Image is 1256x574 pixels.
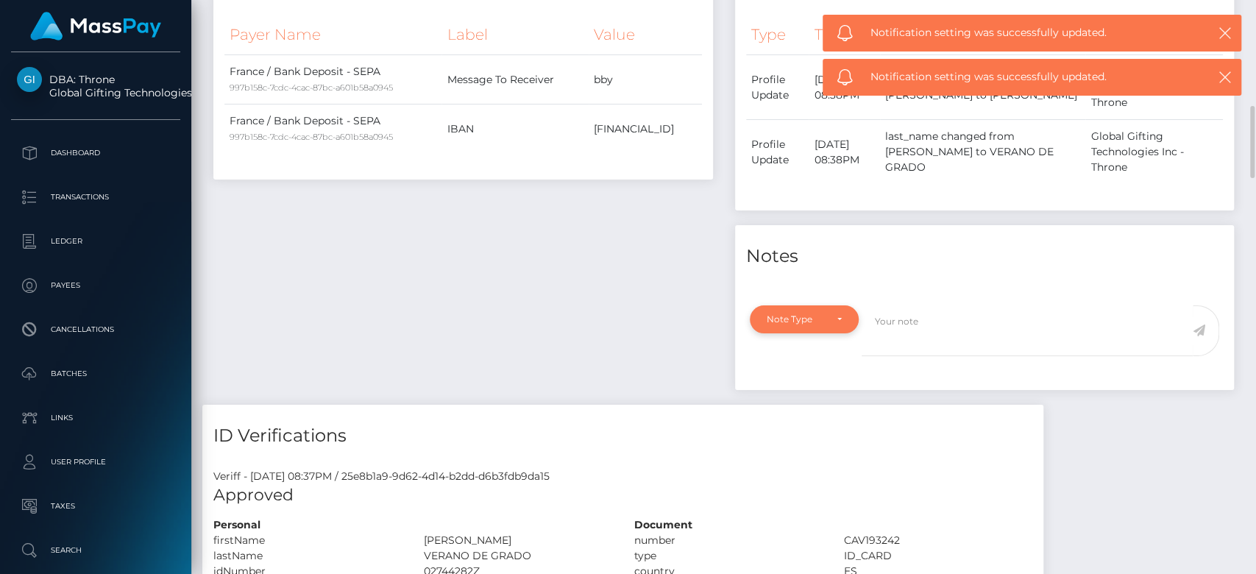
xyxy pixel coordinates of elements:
[11,355,180,392] a: Batches
[870,69,1188,85] span: Notification setting was successfully updated.
[870,25,1188,40] span: Notification setting was successfully updated.
[11,179,180,216] a: Transactions
[441,104,588,154] td: IBAN
[230,132,393,142] small: 997b158c-7cdc-4cac-87bc-a601b58a0945
[224,104,441,154] td: France / Bank Deposit - SEPA
[11,444,180,481] a: User Profile
[11,400,180,436] a: Links
[11,73,180,99] span: DBA: Throne Global Gifting Technologies Inc
[11,488,180,525] a: Taxes
[746,244,1224,269] h4: Notes
[213,423,1032,449] h4: ID Verifications
[1085,55,1223,120] td: Global Gifting Technologies Inc - Throne
[413,548,623,564] div: VERANO DE GRADO
[213,484,1032,507] h5: Approved
[589,55,702,104] td: bby
[767,313,825,325] div: Note Type
[17,451,174,473] p: User Profile
[11,223,180,260] a: Ledger
[623,548,834,564] div: type
[623,533,834,548] div: number
[750,305,859,333] button: Note Type
[30,12,161,40] img: MassPay Logo
[441,55,588,104] td: Message To Receiver
[202,469,1043,484] div: Veriff - [DATE] 08:37PM / 25e8b1a9-9d62-4d14-b2dd-d6b3fdb9da15
[746,120,809,185] td: Profile Update
[11,311,180,348] a: Cancellations
[11,532,180,569] a: Search
[11,135,180,171] a: Dashboard
[746,55,809,120] td: Profile Update
[17,363,174,385] p: Batches
[880,55,1086,120] td: first_name changed from [PERSON_NAME] to [PERSON_NAME]
[17,495,174,517] p: Taxes
[833,533,1043,548] div: CAV193242
[202,548,413,564] div: lastName
[413,533,623,548] div: [PERSON_NAME]
[809,120,879,185] td: [DATE] 08:38PM
[224,55,441,104] td: France / Bank Deposit - SEPA
[224,15,441,55] th: Payer Name
[17,142,174,164] p: Dashboard
[833,548,1043,564] div: ID_CARD
[589,15,702,55] th: Value
[634,518,692,531] strong: Document
[589,104,702,154] td: [FINANCIAL_ID]
[809,15,879,55] th: Time
[441,15,588,55] th: Label
[17,407,174,429] p: Links
[809,55,879,120] td: [DATE] 08:38PM
[17,319,174,341] p: Cancellations
[11,267,180,304] a: Payees
[17,539,174,561] p: Search
[17,186,174,208] p: Transactions
[1085,120,1223,185] td: Global Gifting Technologies Inc - Throne
[17,230,174,252] p: Ledger
[202,533,413,548] div: firstName
[880,120,1086,185] td: last_name changed from [PERSON_NAME] to VERANO DE GRADO
[213,518,260,531] strong: Personal
[746,15,809,55] th: Type
[230,82,393,93] small: 997b158c-7cdc-4cac-87bc-a601b58a0945
[17,67,42,92] img: Global Gifting Technologies Inc
[17,274,174,297] p: Payees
